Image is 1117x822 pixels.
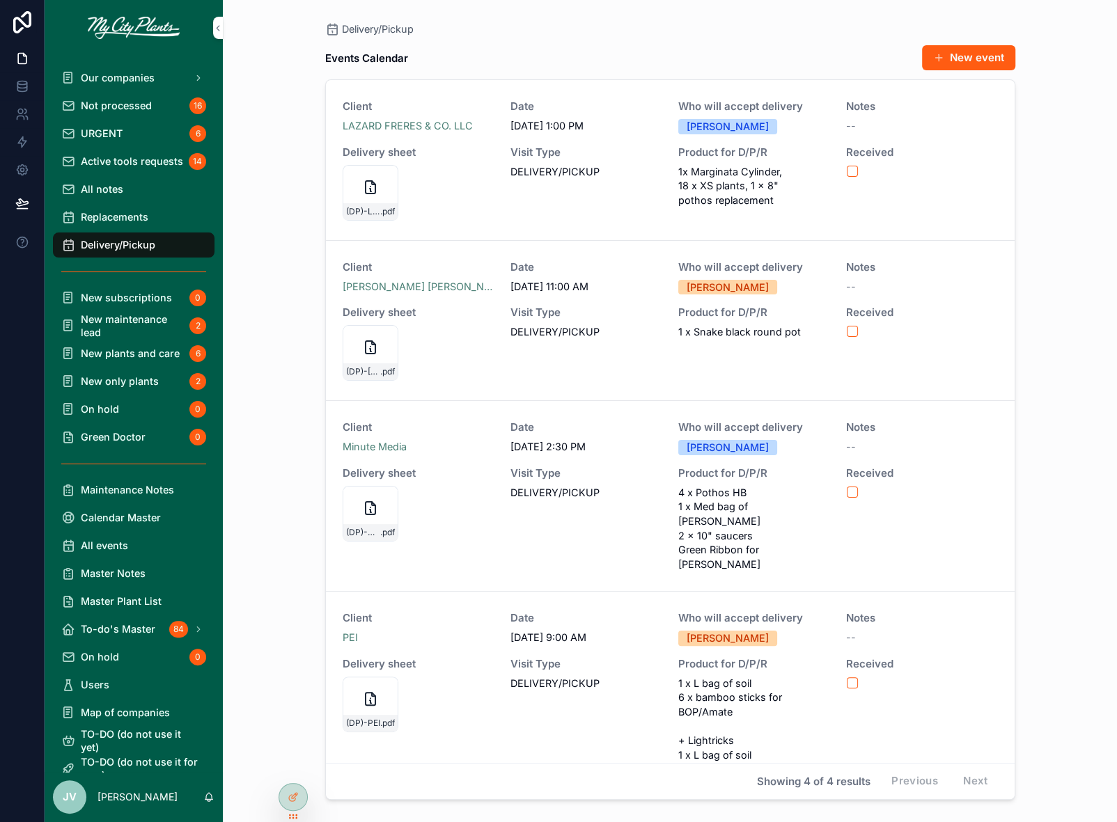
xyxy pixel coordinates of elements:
span: -- [846,280,856,294]
div: 6 [189,125,206,142]
span: Users [81,678,109,691]
span: -- [846,119,856,134]
span: Date [510,100,662,113]
span: Received [846,145,997,159]
a: To-do's Master84 [53,617,214,642]
a: Master Plant List [53,589,214,614]
a: Delivery/Pickup [325,22,414,37]
img: App logo [88,17,180,39]
a: Master Notes [53,561,214,586]
span: Product for D/P/R [678,306,829,319]
span: Product for D/P/R [678,145,829,159]
span: Green Doctor [81,430,146,443]
div: [PERSON_NAME] [687,280,769,295]
span: JV [63,789,77,805]
span: Replacements [81,210,148,223]
div: 2 [189,373,206,390]
span: Visit Type [510,657,662,671]
span: Map of companies [81,706,170,719]
span: [PERSON_NAME] [PERSON_NAME] [343,280,494,294]
span: Calendar Master [81,511,161,524]
span: .pdf [380,527,395,538]
span: (DP)-PEI [346,718,380,729]
span: Not processed [81,99,152,112]
a: LAZARD FRERES & CO. LLC [343,119,473,134]
span: Notes [846,420,997,434]
span: New plants and care [81,347,180,360]
a: URGENT6 [53,121,214,146]
span: [DATE] 2:30 PM [510,440,662,455]
a: TO-DO (do not use it yet) [53,728,214,753]
span: Showing 4 of 4 results [757,775,870,789]
div: [PERSON_NAME] [687,631,769,646]
h1: Events Calendar [325,51,408,65]
span: Visit Type [510,145,662,159]
div: 84 [169,621,188,638]
span: 1x Marginata Cylinder, 18 x XS plants, 1 x 8" pothos replacement [678,165,829,208]
a: Client[PERSON_NAME] [PERSON_NAME]Date[DATE] 11:00 AMWho will accept delivery[PERSON_NAME]Notes--D... [326,241,1015,402]
span: Client [343,260,494,274]
span: Date [510,611,662,625]
span: Who will accept delivery [678,100,829,113]
span: (DP)-[PERSON_NAME] [346,366,380,377]
a: Calendar Master [53,505,214,530]
span: Date [510,260,662,274]
span: Client [343,420,494,434]
a: All events [53,533,214,558]
span: On hold [81,650,119,663]
span: TO-DO (do not use it yet) [81,727,201,754]
span: Date [510,420,662,434]
span: (DP)-LAZARD-FRERES-&-CO.-LLC- [346,206,380,217]
a: Minute Media [343,440,407,455]
p: [PERSON_NAME] [97,790,178,804]
span: (DP)-Minute-Media [346,527,380,538]
span: Delivery sheet [343,657,494,671]
a: Users [53,672,214,697]
span: Master Plant List [81,594,162,608]
div: 2 [189,317,206,334]
span: 1 x Snake black round pot [678,325,829,340]
span: Delivery sheet [343,306,494,319]
span: .pdf [380,718,395,729]
span: Client [343,611,494,625]
span: New only plants [81,374,159,388]
span: .pdf [380,206,395,217]
span: Maintenance Notes [81,483,174,496]
div: 0 [189,429,206,445]
span: TO-DO (do not use it for now) [81,755,201,782]
a: Green Doctor0 [53,425,214,450]
a: New maintenance lead2 [53,313,214,338]
a: Not processed16 [53,93,214,118]
span: Who will accept delivery [678,611,829,625]
span: Product for D/P/R [678,466,829,480]
span: [DATE] 9:00 AM [510,631,662,645]
span: Client [343,100,494,113]
a: Active tools requests14 [53,149,214,174]
span: DELIVERY/PICKUP [510,486,662,500]
a: New subscriptions0 [53,285,214,310]
a: Replacements [53,205,214,230]
a: Our companies [53,65,214,90]
a: All notes [53,177,214,202]
div: [PERSON_NAME] [687,440,769,455]
span: Delivery/Pickup [342,22,414,37]
a: New plants and care6 [53,341,214,366]
span: Our companies [81,71,155,84]
span: New maintenance lead [81,313,184,339]
span: To-do's Master [81,622,155,635]
a: Maintenance Notes [53,477,214,503]
span: All notes [81,182,123,196]
span: DELIVERY/PICKUP [510,165,662,180]
span: Received [846,306,997,319]
span: DELIVERY/PICKUP [510,325,662,340]
span: Received [846,466,997,480]
a: PEI [343,631,358,645]
button: New event [922,45,1015,70]
a: On hold0 [53,397,214,422]
span: Active tools requests [81,155,183,168]
a: ClientMinute MediaDate[DATE] 2:30 PMWho will accept delivery[PERSON_NAME]Notes--Delivery sheet(DP... [326,401,1015,592]
span: URGENT [81,127,123,140]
